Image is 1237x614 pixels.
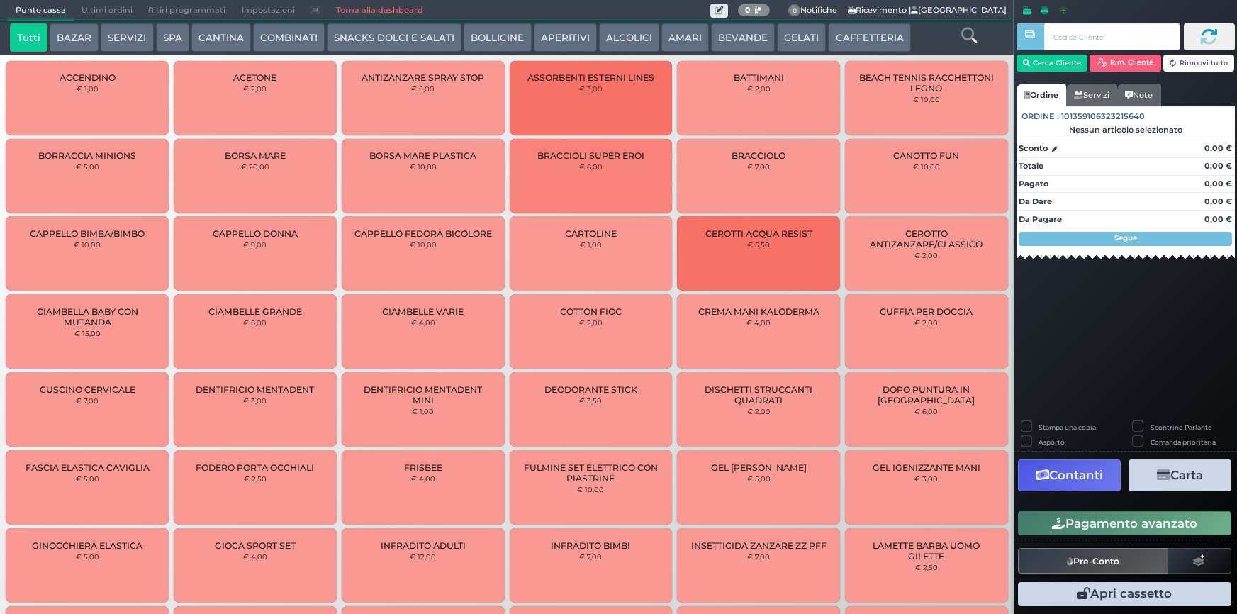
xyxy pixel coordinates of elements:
[1019,214,1062,224] strong: Da Pagare
[327,23,461,52] button: SNACKS DOLCI E SALATI
[464,23,531,52] button: BOLLICINE
[140,1,233,21] span: Ritiri programmati
[38,150,136,161] span: BORRACCIA MINIONS
[411,474,435,483] small: € 4,00
[1039,437,1065,447] label: Asporto
[732,150,785,161] span: BRACCIOLO
[243,84,267,93] small: € 2,00
[411,84,435,93] small: € 5,00
[1018,548,1168,574] button: Pre-Conto
[1163,55,1235,72] button: Rimuovi tutto
[191,23,251,52] button: CANTINA
[1204,179,1232,189] strong: 0,00 €
[243,552,267,561] small: € 4,00
[745,5,751,15] b: 0
[234,1,303,21] span: Impostazioni
[362,72,484,83] span: ANTIZANZARE SPRAY STOP
[1090,55,1161,72] button: Rim. Cliente
[410,240,437,249] small: € 10,00
[527,72,654,83] span: ASSORBENTI ESTERNI LINES
[913,95,940,104] small: € 10,00
[521,462,660,484] span: FULMINE SET ELETTRICO CON PIASTRINE
[1204,143,1232,153] strong: 0,00 €
[225,150,286,161] span: BORSA MARE
[1204,196,1232,206] strong: 0,00 €
[747,240,770,249] small: € 5,50
[1021,111,1059,123] span: Ordine :
[788,4,801,17] span: 0
[412,407,434,415] small: € 1,00
[1114,233,1137,242] strong: Segue
[914,474,938,483] small: € 3,00
[213,228,298,239] span: CAPPELLO DONNA
[410,552,436,561] small: € 12,00
[40,384,135,395] span: CUSCINO CERVICALE
[661,23,709,52] button: AMARI
[914,318,938,327] small: € 2,00
[777,23,826,52] button: GELATI
[410,162,437,171] small: € 10,00
[691,540,827,551] span: INSETTICIDA ZANZARE ZZ PFF
[76,162,99,171] small: € 5,00
[705,228,812,239] span: CEROTTI ACQUA RESIST
[77,84,99,93] small: € 1,00
[233,72,276,83] span: ACETONE
[1117,84,1160,106] a: Note
[243,240,267,249] small: € 9,00
[711,462,807,473] span: GEL [PERSON_NAME]
[1017,84,1066,106] a: Ordine
[354,384,493,406] span: DENTIFRICIO MENTADENT MINI
[74,1,140,21] span: Ultimi ordini
[76,396,99,405] small: € 7,00
[534,23,597,52] button: APERITIVI
[599,23,659,52] button: ALCOLICI
[32,540,142,551] span: GINOCCHIERA ELASTICA
[76,552,99,561] small: € 5,00
[560,306,622,317] span: COTTON FIOC
[1151,437,1216,447] label: Comanda prioritaria
[1018,511,1231,535] button: Pagamento avanzato
[196,384,314,395] span: DENTIFRICIO MENTADENT
[30,228,145,239] span: CAPPELLO BIMBA/BIMBO
[579,318,603,327] small: € 2,00
[1066,84,1117,106] a: Servizi
[253,23,325,52] button: COMBINATI
[156,23,189,52] button: SPA
[74,240,101,249] small: € 10,00
[244,474,267,483] small: € 2,50
[579,552,602,561] small: € 7,00
[50,23,99,52] button: BAZAR
[565,228,617,239] span: CARTOLINE
[1019,179,1048,189] strong: Pagato
[893,150,959,161] span: CANOTTO FUN
[1129,459,1231,491] button: Carta
[914,407,938,415] small: € 6,00
[8,1,74,21] span: Punto cassa
[382,306,464,317] span: CIAMBELLE VARIE
[857,540,996,562] span: LAMETTE BARBA UOMO GILETTE
[747,552,770,561] small: € 7,00
[579,396,602,405] small: € 3,50
[1019,196,1052,206] strong: Da Dare
[747,474,771,483] small: € 5,00
[857,228,996,250] span: CEROTTO ANTIZANZARE/CLASSICO
[1204,214,1232,224] strong: 0,00 €
[1019,161,1043,171] strong: Totale
[1151,423,1211,432] label: Scontrino Parlante
[914,251,938,259] small: € 2,00
[328,1,430,21] a: Torna alla dashboard
[18,306,157,328] span: CIAMBELLA BABY CON MUTANDA
[747,162,770,171] small: € 7,00
[734,72,784,83] span: BATTIMANI
[551,540,630,551] span: INFRADITO BIMBI
[241,162,269,171] small: € 20,00
[74,329,101,337] small: € 15,00
[243,396,267,405] small: € 3,00
[1019,143,1048,155] strong: Sconto
[381,540,466,551] span: INFRADITO ADULTI
[215,540,296,551] span: GIOCA SPORT SET
[579,84,603,93] small: € 3,00
[580,240,602,249] small: € 1,00
[1061,111,1145,123] span: 101359106323215640
[746,318,771,327] small: € 4,00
